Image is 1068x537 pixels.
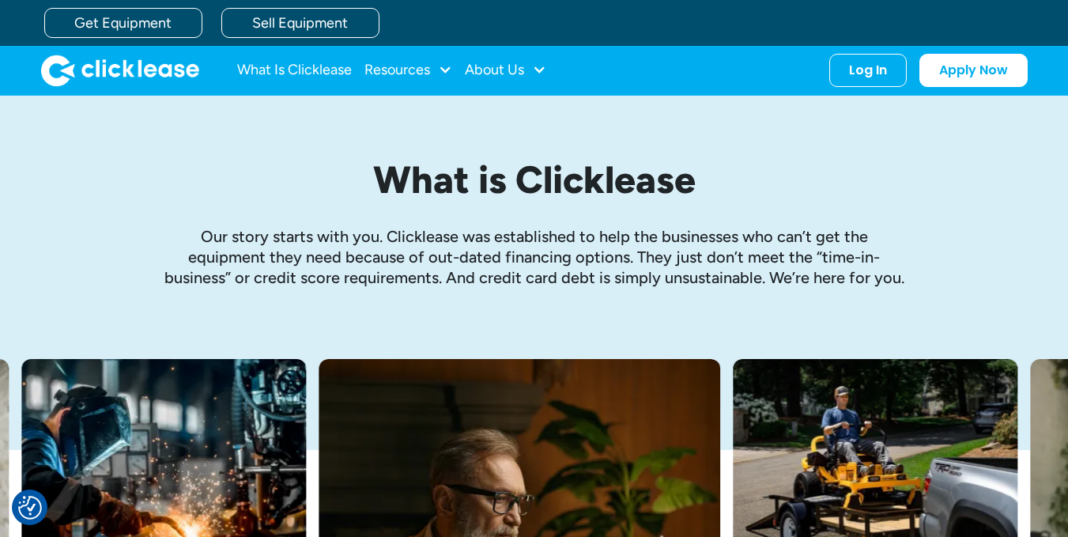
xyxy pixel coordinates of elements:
img: Revisit consent button [18,496,42,520]
a: home [41,55,199,86]
div: Log In [849,62,887,78]
a: Get Equipment [44,8,202,38]
div: Resources [364,55,452,86]
h1: What is Clicklease [163,159,906,201]
img: Clicklease logo [41,55,199,86]
a: Apply Now [919,54,1028,87]
button: Consent Preferences [18,496,42,520]
div: About Us [465,55,546,86]
a: Sell Equipment [221,8,379,38]
p: Our story starts with you. Clicklease was established to help the businesses who can’t get the eq... [163,226,906,288]
a: What Is Clicklease [237,55,352,86]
